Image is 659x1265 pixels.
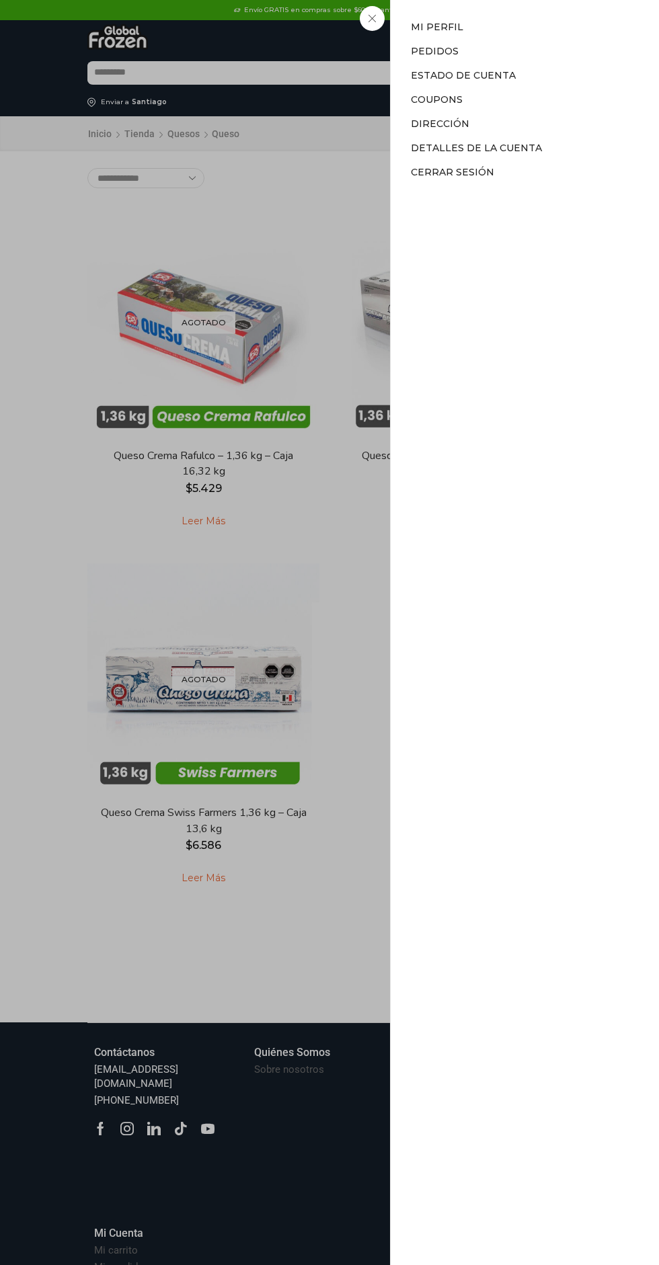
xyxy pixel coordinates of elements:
a: Coupons [411,93,463,106]
a: Pedidos [411,45,459,57]
a: Estado de Cuenta [411,69,516,81]
a: Cerrar sesión [411,166,494,178]
a: Mi perfil [411,21,463,33]
a: Detalles de la cuenta [411,142,542,154]
a: Dirección [411,118,469,130]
